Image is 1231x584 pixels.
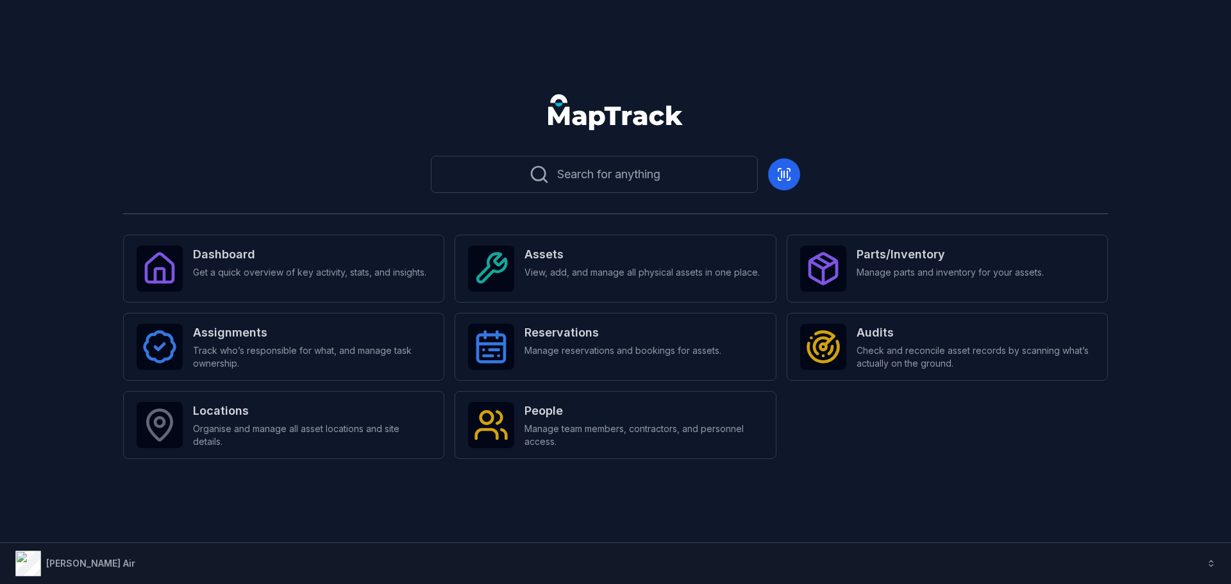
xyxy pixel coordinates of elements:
[455,313,776,381] a: ReservationsManage reservations and bookings for assets.
[455,391,776,459] a: PeopleManage team members, contractors, and personnel access.
[787,235,1108,303] a: Parts/InventoryManage parts and inventory for your assets.
[123,391,444,459] a: LocationsOrganise and manage all asset locations and site details.
[524,324,721,342] strong: Reservations
[524,402,762,420] strong: People
[193,422,431,448] span: Organise and manage all asset locations and site details.
[557,165,660,183] span: Search for anything
[193,324,431,342] strong: Assignments
[431,156,758,193] button: Search for anything
[193,246,426,263] strong: Dashboard
[787,313,1108,381] a: AuditsCheck and reconcile asset records by scanning what’s actually on the ground.
[524,344,721,357] span: Manage reservations and bookings for assets.
[528,94,703,130] nav: Global
[193,344,431,370] span: Track who’s responsible for what, and manage task ownership.
[455,235,776,303] a: AssetsView, add, and manage all physical assets in one place.
[123,313,444,381] a: AssignmentsTrack who’s responsible for what, and manage task ownership.
[123,235,444,303] a: DashboardGet a quick overview of key activity, stats, and insights.
[193,266,426,279] span: Get a quick overview of key activity, stats, and insights.
[857,344,1094,370] span: Check and reconcile asset records by scanning what’s actually on the ground.
[857,266,1044,279] span: Manage parts and inventory for your assets.
[857,324,1094,342] strong: Audits
[46,558,135,569] strong: [PERSON_NAME] Air
[193,402,431,420] strong: Locations
[857,246,1044,263] strong: Parts/Inventory
[524,266,760,279] span: View, add, and manage all physical assets in one place.
[524,422,762,448] span: Manage team members, contractors, and personnel access.
[524,246,760,263] strong: Assets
